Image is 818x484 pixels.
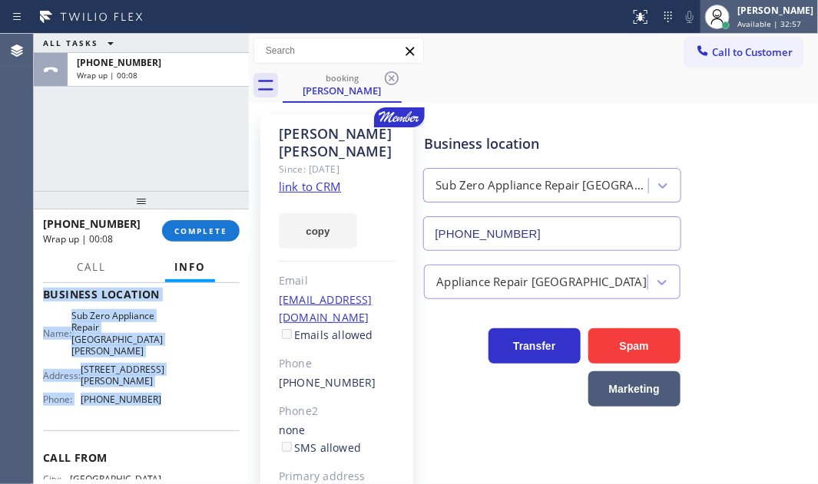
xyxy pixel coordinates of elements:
input: Search [254,38,423,63]
input: Phone Number [423,216,681,251]
span: Call From [43,450,240,465]
div: booking [284,72,400,84]
a: link to CRM [279,179,341,194]
button: Spam [588,328,681,364]
span: Business location [43,287,240,301]
span: COMPLETE [174,226,227,236]
a: [PHONE_NUMBER] [279,375,376,390]
button: COMPLETE [162,220,240,242]
span: Phone: [43,393,81,405]
span: ALL TASKS [43,38,98,48]
button: Transfer [488,328,581,364]
button: ALL TASKS [34,34,129,52]
input: Emails allowed [282,329,292,339]
span: [PHONE_NUMBER] [77,56,161,69]
input: SMS allowed [282,442,292,452]
span: Info [174,260,206,274]
div: Sub Zero Appliance Repair [GEOGRAPHIC_DATA][PERSON_NAME] [435,177,649,195]
span: [STREET_ADDRESS][PERSON_NAME] [81,364,164,387]
button: copy [279,213,357,249]
span: Call to Customer [712,45,793,59]
label: Emails allowed [279,328,373,342]
div: Email [279,272,396,290]
span: [PHONE_NUMBER] [43,216,141,231]
span: Wrap up | 00:08 [43,232,113,245]
div: Barbara Bowman [284,68,400,101]
button: Marketing [588,371,681,407]
div: [PERSON_NAME] [PERSON_NAME] [279,125,396,160]
label: SMS allowed [279,440,361,455]
button: Info [165,252,215,282]
div: Phone2 [279,403,396,420]
button: Call [68,252,115,282]
a: [EMAIL_ADDRESS][DOMAIN_NAME] [279,292,373,324]
div: [PERSON_NAME] [737,4,813,17]
div: Business location [424,133,680,154]
span: [PHONE_NUMBER] [81,393,161,405]
span: Address: [43,370,81,381]
button: Mute [679,6,700,28]
div: Phone [279,355,396,373]
button: Call to Customer [685,38,803,67]
span: Wrap up | 00:08 [77,70,137,81]
div: none [279,422,396,457]
span: Call [77,260,106,274]
span: Available | 32:57 [737,18,801,29]
span: Name: [43,328,71,339]
div: [PERSON_NAME] [284,84,400,97]
span: Sub Zero Appliance Repair [GEOGRAPHIC_DATA][PERSON_NAME] [71,310,163,357]
div: Since: [DATE] [279,160,396,178]
div: Appliance Repair [GEOGRAPHIC_DATA] [436,273,647,291]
